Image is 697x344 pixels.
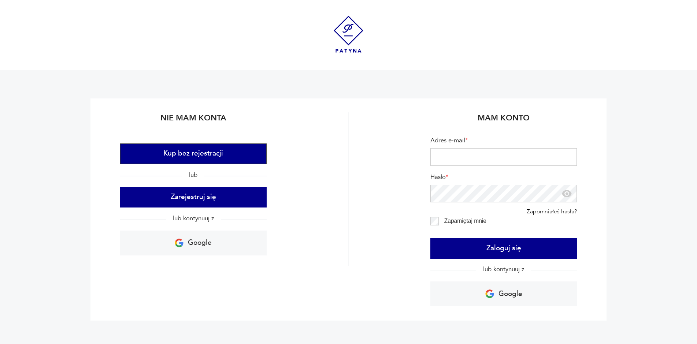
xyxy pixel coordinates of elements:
[444,218,486,224] label: Zapamiętaj mnie
[175,239,183,247] img: Ikona Google
[182,171,204,179] span: lub
[430,238,577,259] button: Zaloguj się
[527,208,577,215] a: Zapomniałeś hasła?
[476,265,531,273] span: lub kontynuuj z
[188,236,212,250] p: Google
[430,112,577,130] h2: Mam konto
[498,287,522,301] p: Google
[120,143,267,164] button: Kup bez rejestracji
[120,187,267,207] button: Zarejestruj się
[430,137,577,148] label: Adres e-mail
[120,112,267,130] h2: Nie mam konta
[430,281,577,306] a: Google
[166,214,221,223] span: lub kontynuuj z
[430,173,577,185] label: Hasło
[120,231,267,255] a: Google
[485,289,494,298] img: Ikona Google
[330,16,367,53] img: Patyna - sklep z meblami i dekoracjami vintage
